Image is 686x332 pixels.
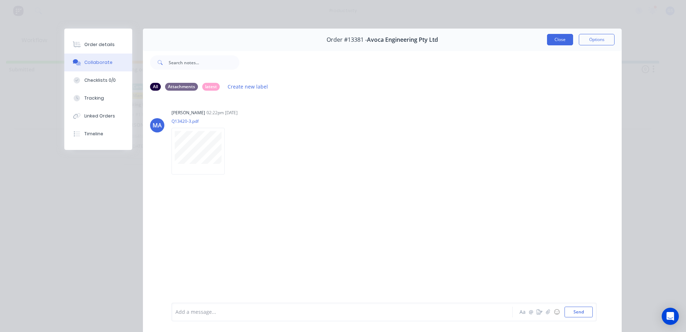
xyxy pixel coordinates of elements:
[171,110,205,116] div: [PERSON_NAME]
[518,308,527,316] button: Aa
[565,307,593,317] button: Send
[64,125,132,143] button: Timeline
[169,55,239,70] input: Search notes...
[662,308,679,325] div: Open Intercom Messenger
[153,121,162,130] div: MA
[64,54,132,71] button: Collaborate
[224,82,272,91] button: Create new label
[64,107,132,125] button: Linked Orders
[84,59,113,66] div: Collaborate
[64,89,132,107] button: Tracking
[64,71,132,89] button: Checklists 0/0
[84,113,115,119] div: Linked Orders
[171,118,232,124] p: Q13420-3.pdf
[165,83,198,91] div: Attachments
[367,36,438,43] span: Avoca Engineering Pty Ltd
[527,308,535,316] button: @
[150,83,161,91] div: All
[327,36,367,43] span: Order #13381 -
[547,34,573,45] button: Close
[552,308,561,316] button: ☺
[579,34,615,45] button: Options
[84,41,115,48] div: Order details
[84,95,104,101] div: Tracking
[84,131,103,137] div: Timeline
[64,36,132,54] button: Order details
[207,110,238,116] div: 02:22pm [DATE]
[84,77,116,84] div: Checklists 0/0
[202,83,220,91] div: latest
